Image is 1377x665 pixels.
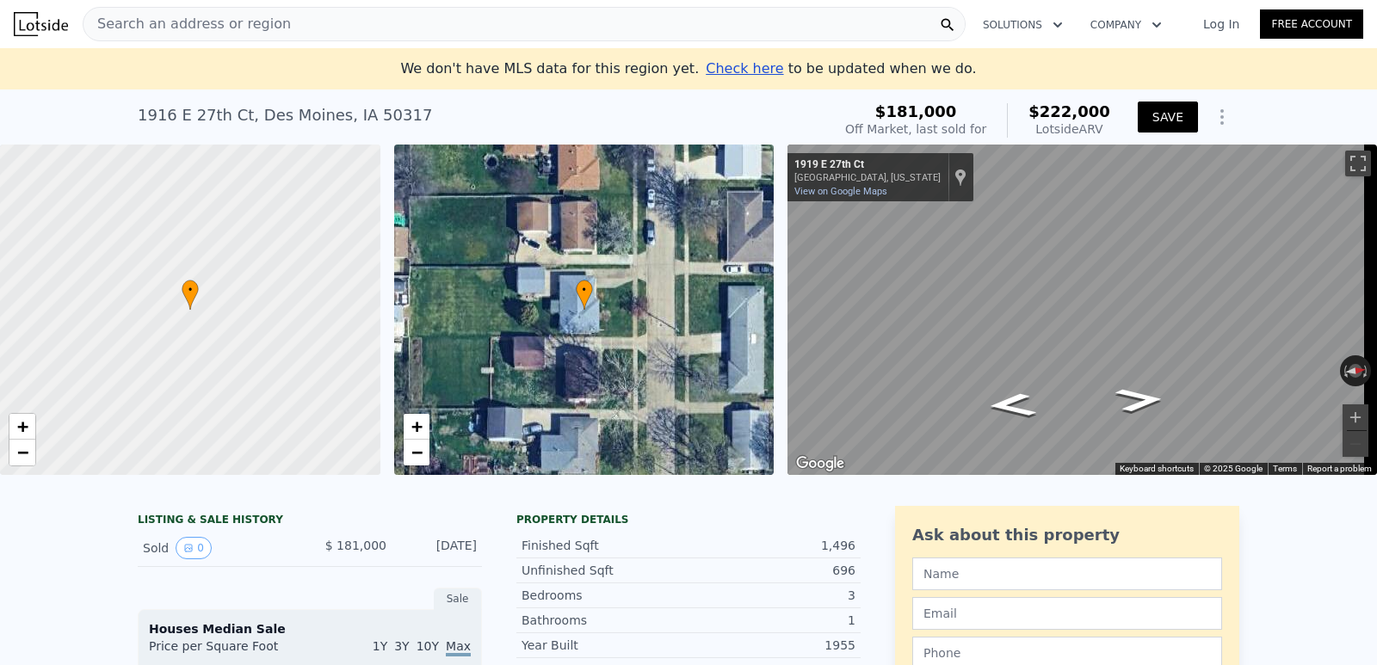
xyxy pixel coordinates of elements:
a: Log In [1182,15,1260,33]
div: [GEOGRAPHIC_DATA], [US_STATE] [794,172,941,183]
div: Price per Square Foot [149,637,310,665]
span: $181,000 [875,102,957,120]
button: Zoom out [1343,431,1368,457]
button: SAVE [1138,102,1198,132]
div: Houses Median Sale [149,620,471,637]
span: 1Y [373,639,387,653]
span: $222,000 [1028,102,1110,120]
div: • [576,280,593,310]
a: Report a problem [1307,464,1372,473]
a: Free Account [1260,9,1363,39]
button: View historical data [176,537,212,559]
div: Unfinished Sqft [522,562,688,579]
div: • [182,280,199,310]
button: Rotate counterclockwise [1340,355,1349,386]
div: We don't have MLS data for this region yet. [400,58,976,79]
div: Sale [434,588,482,610]
div: Ask about this property [912,523,1222,547]
span: + [17,416,28,437]
div: 1,496 [688,537,855,554]
a: Zoom in [9,414,35,440]
div: Map [787,145,1377,475]
a: Zoom out [404,440,429,465]
a: Show location on map [954,168,966,187]
div: 1955 [688,637,855,654]
a: Zoom in [404,414,429,440]
span: Check here [706,60,783,77]
div: Bedrooms [522,587,688,604]
path: Go South, E 27th Ct [966,387,1057,422]
div: Sold [143,537,296,559]
div: 696 [688,562,855,579]
span: 10Y [417,639,439,653]
div: Street View [787,145,1377,475]
span: − [411,441,422,463]
input: Name [912,557,1222,590]
div: 1 [688,612,855,629]
img: Lotside [14,12,68,36]
span: $ 181,000 [325,539,386,552]
div: 1919 E 27th Ct [794,158,941,172]
span: Max [446,639,471,656]
div: Finished Sqft [522,537,688,554]
img: Google [792,453,849,475]
span: • [576,282,593,298]
div: LISTING & SALE HISTORY [138,513,482,530]
span: © 2025 Google [1204,464,1263,473]
button: Reset the view [1339,362,1372,379]
a: Open this area in Google Maps (opens a new window) [792,453,849,475]
button: Rotate clockwise [1362,355,1372,386]
div: 1916 E 27th Ct , Des Moines , IA 50317 [138,103,432,127]
div: Off Market, last sold for [845,120,986,138]
div: Bathrooms [522,612,688,629]
a: Zoom out [9,440,35,465]
span: • [182,282,199,298]
span: 3Y [394,639,409,653]
span: + [411,416,422,437]
div: Property details [516,513,861,526]
button: Keyboard shortcuts [1120,463,1194,475]
div: Year Built [522,637,688,654]
button: Company [1077,9,1176,40]
div: [DATE] [400,537,477,559]
a: View on Google Maps [794,186,887,197]
button: Show Options [1205,100,1239,134]
input: Email [912,597,1222,630]
button: Solutions [969,9,1077,40]
button: Zoom in [1343,404,1368,430]
div: Lotside ARV [1028,120,1110,138]
button: Toggle fullscreen view [1345,151,1371,176]
div: 3 [688,587,855,604]
a: Terms (opens in new tab) [1273,464,1297,473]
span: Search an address or region [83,14,291,34]
div: to be updated when we do. [706,58,976,79]
span: − [17,441,28,463]
path: Go North, E 27th Ct [1095,382,1185,417]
